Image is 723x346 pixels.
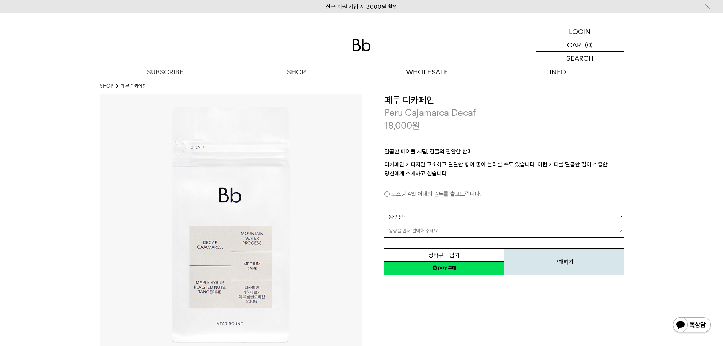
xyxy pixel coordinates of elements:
a: SUBSCRIBE [100,65,231,79]
li: 페루 디카페인 [121,82,147,90]
a: CART (0) [536,38,624,52]
p: CART [567,38,585,51]
a: SHOP [100,82,113,90]
a: 신규 회원 가입 시 3,000원 할인 [326,3,398,10]
button: 장바구니 담기 [384,248,504,262]
img: 카카오톡 채널 1:1 채팅 버튼 [672,316,712,335]
span: = 용량을 먼저 선택해 주세요 = [384,224,442,237]
p: SEARCH [566,52,594,65]
p: 디카페인 커피지만 고소하고 달달한 향이 좋아 놀라실 수도 있습니다. 이런 커피를 달콤한 잠이 소중한 당신에게 소개하고 싶습니다. [384,160,624,178]
p: Peru Cajamarca Decaf [384,106,624,119]
span: 원 [412,120,420,131]
p: 달콤한 메이플 시럽, 감귤의 편안한 산미 [384,147,624,160]
h3: 페루 디카페인 [384,94,624,107]
img: 로고 [353,39,371,51]
span: = 용량 선택 = [384,210,411,224]
p: INFO [493,65,624,79]
a: SHOP [231,65,362,79]
p: (0) [585,38,593,51]
p: 로스팅 4일 이내의 원두를 출고드립니다. [384,190,624,199]
p: LOGIN [569,25,591,38]
a: 새창 [384,261,504,275]
a: LOGIN [536,25,624,38]
p: 18,000 [384,119,420,132]
p: WHOLESALE [362,65,493,79]
button: 구매하기 [504,248,624,275]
